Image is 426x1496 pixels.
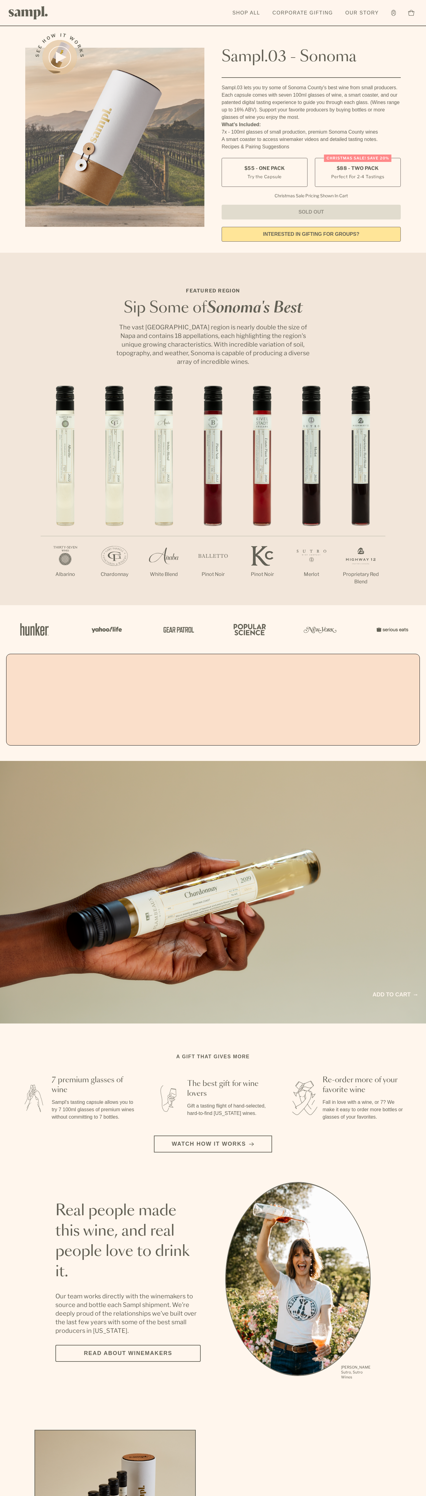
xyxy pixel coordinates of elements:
p: Pinot Noir [188,571,238,578]
button: Watch how it works [154,1136,272,1152]
small: Try the Capsule [247,173,282,180]
p: Chardonnay [90,571,139,578]
div: slide 1 [225,1182,371,1380]
p: Our team works directly with the winemakers to source and bottle each Sampl shipment. We’re deepl... [55,1292,201,1335]
em: Sonoma's Best [207,301,303,316]
img: Artboard_4_28b4d326-c26e-48f9-9c80-911f17d6414e_x450.png [230,616,267,643]
li: 3 / 7 [139,386,188,598]
div: Sampl.03 lets you try some of Sonoma County's best wine from small producers. Each capsule comes ... [222,84,401,121]
div: Christmas SALE! Save 20% [324,155,392,162]
h2: Real people made this wine, and real people love to drink it. [55,1201,201,1282]
p: White Blend [139,571,188,578]
small: Perfect For 2-4 Tastings [331,173,384,180]
p: The vast [GEOGRAPHIC_DATA] region is nearly double the size of Napa and contains 18 appellations,... [115,323,311,366]
li: 7 / 7 [336,386,385,605]
button: See how it works [42,40,77,74]
a: Add to cart [372,991,417,999]
img: Sampl.03 - Sonoma [25,48,204,227]
h2: Sip Some of [115,301,311,316]
h3: The best gift for wine lovers [187,1079,271,1099]
li: 1 / 7 [41,386,90,598]
li: 2 / 7 [90,386,139,598]
li: 5 / 7 [238,386,287,598]
p: Albarino [41,571,90,578]
li: 6 / 7 [287,386,336,598]
img: Sampl logo [9,6,48,19]
a: interested in gifting for groups? [222,227,401,242]
img: Artboard_3_0b291449-6e8c-4d07-b2c2-3f3601a19cd1_x450.png [302,616,339,643]
strong: What’s Included: [222,122,261,127]
li: A smart coaster to access winemaker videos and detailed tasting notes. [222,136,401,143]
p: Proprietary Red Blend [336,571,385,585]
img: Artboard_6_04f9a106-072f-468a-bdd7-f11783b05722_x450.png [87,616,124,643]
img: Artboard_1_c8cd28af-0030-4af1-819c-248e302c7f06_x450.png [16,616,53,643]
li: 7x - 100ml glasses of small production, premium Sonoma County wines [222,128,401,136]
p: Merlot [287,571,336,578]
p: Gift a tasting flight of hand-selected, hard-to-find [US_STATE] wines. [187,1102,271,1117]
h3: Re-order more of your favorite wine [323,1075,406,1095]
a: Our Story [342,6,382,20]
span: $88 - Two Pack [337,165,379,172]
p: [PERSON_NAME] Sutro, Sutro Wines [341,1365,371,1380]
img: Artboard_7_5b34974b-f019-449e-91fb-745f8d0877ee_x450.png [373,616,410,643]
p: Sampl's tasting capsule allows you to try 7 100ml glasses of premium wines without committing to ... [52,1099,135,1121]
button: Sold Out [222,205,401,219]
a: Read about Winemakers [55,1345,201,1362]
a: Shop All [229,6,263,20]
p: Fall in love with a wine, or 7? We make it easy to order more bottles or glasses of your favorites. [323,1099,406,1121]
span: $55 - One Pack [244,165,285,172]
li: 4 / 7 [188,386,238,598]
a: Corporate Gifting [269,6,336,20]
p: Featured Region [115,287,311,295]
h3: 7 premium glasses of wine [52,1075,135,1095]
ul: carousel [225,1182,371,1380]
li: Christmas Sale Pricing Shown In Cart [271,193,351,199]
h1: Sampl.03 - Sonoma [222,48,401,66]
p: Pinot Noir [238,571,287,578]
img: Artboard_5_7fdae55a-36fd-43f7-8bfd-f74a06a2878e_x450.png [159,616,196,643]
h2: A gift that gives more [176,1053,250,1060]
li: Recipes & Pairing Suggestions [222,143,401,151]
